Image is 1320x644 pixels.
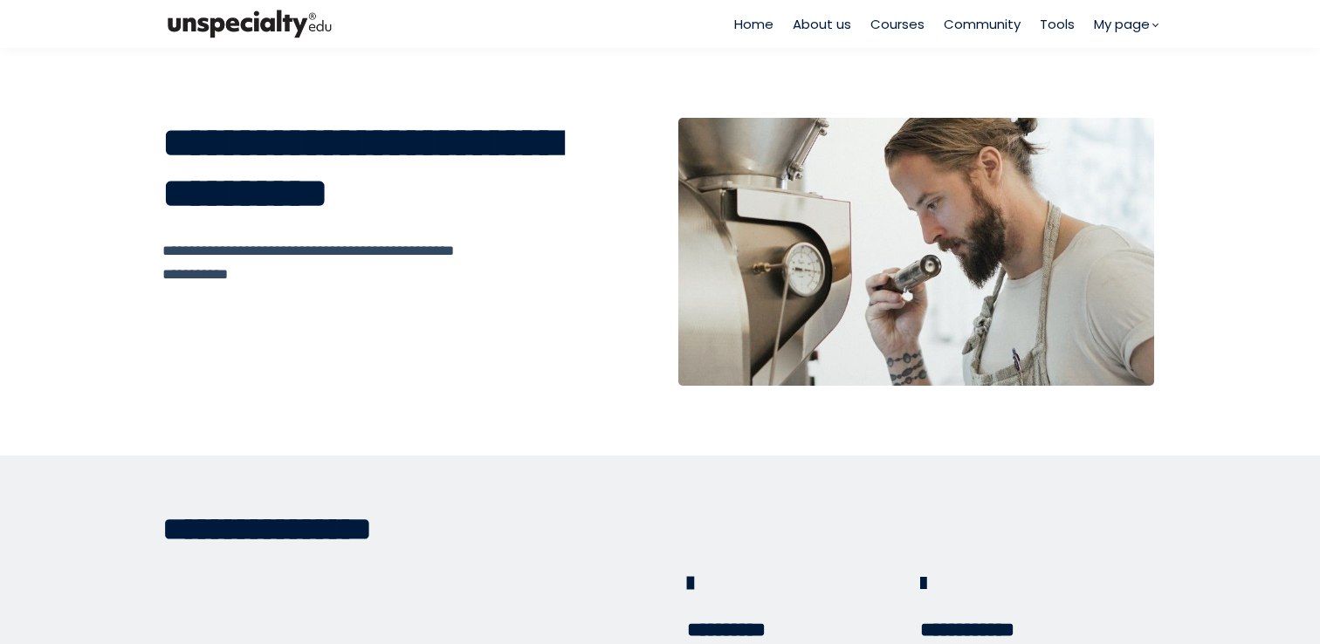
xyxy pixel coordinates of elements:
a: About us [793,14,851,34]
img: bc390a18feecddb333977e298b3a00a1.png [162,6,337,42]
a: My page [1094,14,1158,34]
span: My page [1094,14,1150,34]
a: Community [944,14,1021,34]
a: Home [734,14,773,34]
a: Tools [1040,14,1075,34]
a: Courses [870,14,925,34]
